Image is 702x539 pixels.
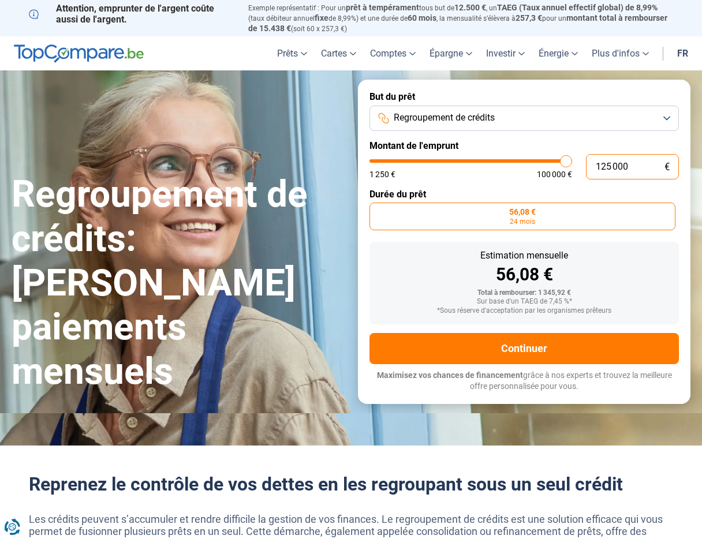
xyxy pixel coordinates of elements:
div: 56,08 € [379,266,670,283]
label: But du prêt [369,91,679,102]
p: Exemple représentatif : Pour un tous but de , un (taux débiteur annuel de 8,99%) et une durée de ... [248,3,673,33]
label: Durée du prêt [369,189,679,200]
a: Cartes [314,36,363,70]
p: grâce à nos experts et trouvez la meilleure offre personnalisée pour vous. [369,370,679,392]
label: Montant de l'emprunt [369,140,679,151]
span: 56,08 € [509,208,536,216]
img: TopCompare [14,44,144,63]
a: Plus d'infos [585,36,656,70]
h1: Regroupement de crédits: [PERSON_NAME] paiements mensuels [12,173,344,394]
span: fixe [315,13,328,23]
button: Continuer [369,333,679,364]
span: Maximisez vos chances de financement [377,370,523,380]
a: Prêts [270,36,314,70]
p: Attention, emprunter de l'argent coûte aussi de l'argent. [29,3,234,25]
span: Regroupement de crédits [394,111,495,124]
div: Estimation mensuelle [379,251,670,260]
span: prêt à tempérament [346,3,419,12]
a: Comptes [363,36,423,70]
span: 60 mois [408,13,436,23]
span: 257,3 € [516,13,542,23]
div: Total à rembourser: 1 345,92 € [379,289,670,297]
div: Sur base d'un TAEG de 7,45 %* [379,298,670,306]
span: € [664,162,670,172]
a: Investir [479,36,532,70]
span: 24 mois [510,218,535,225]
span: 1 250 € [369,170,395,178]
span: 12.500 € [454,3,486,12]
span: TAEG (Taux annuel effectif global) de 8,99% [497,3,658,12]
span: montant total à rembourser de 15.438 € [248,13,667,33]
div: *Sous réserve d'acceptation par les organismes prêteurs [379,307,670,315]
h2: Reprenez le contrôle de vos dettes en les regroupant sous un seul crédit [29,473,673,495]
a: Énergie [532,36,585,70]
button: Regroupement de crédits [369,106,679,131]
span: 100 000 € [537,170,572,178]
a: fr [670,36,695,70]
a: Épargne [423,36,479,70]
